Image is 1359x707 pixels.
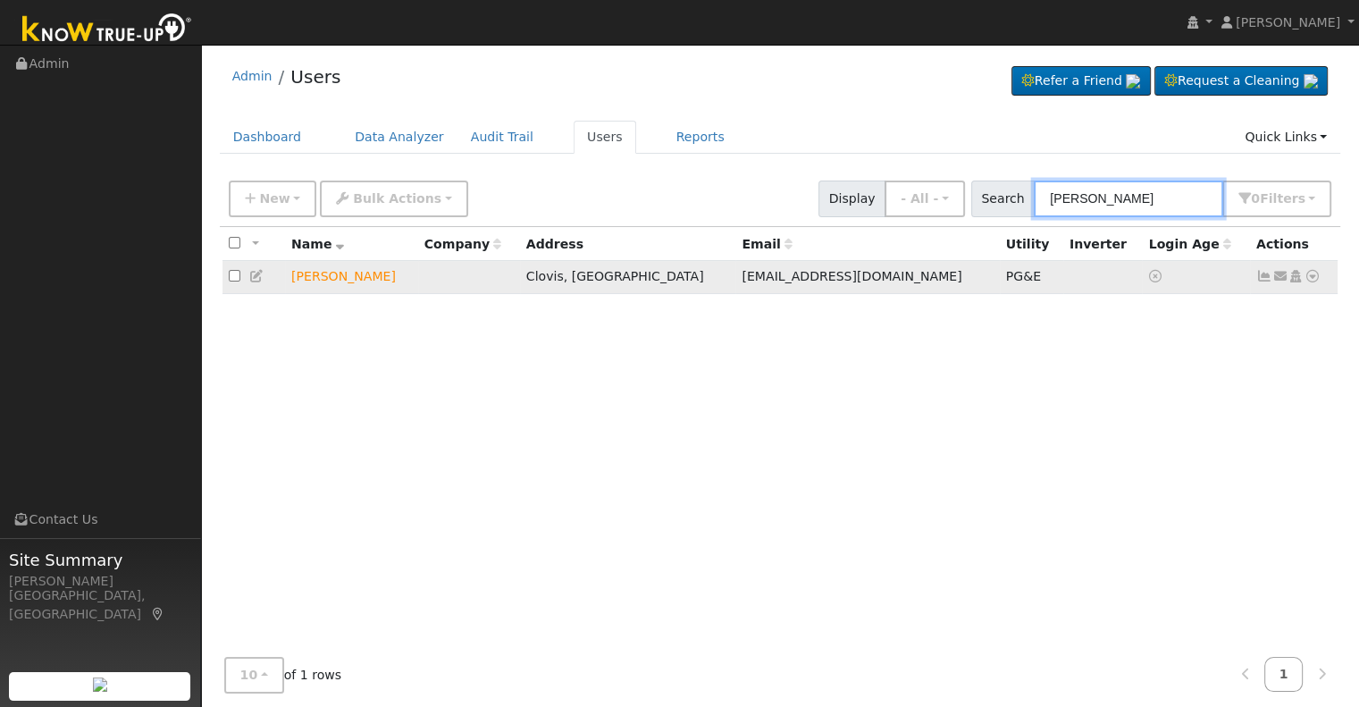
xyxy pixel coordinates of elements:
span: Display [818,181,885,217]
div: Inverter [1070,235,1137,254]
span: Bulk Actions [353,191,441,206]
a: Users [290,66,340,88]
a: Other actions [1304,267,1321,286]
span: [PERSON_NAME] [1236,15,1340,29]
span: Site Summary [9,548,191,572]
img: retrieve [1126,74,1140,88]
img: retrieve [1304,74,1318,88]
span: PG&E [1006,269,1041,283]
a: Edit User [249,269,265,283]
td: Lead [285,261,418,294]
a: No login access [1149,269,1165,283]
div: Address [526,235,730,254]
td: Clovis, [GEOGRAPHIC_DATA] [520,261,736,294]
button: New [229,181,317,217]
a: Quick Links [1231,121,1340,154]
a: Audit Trail [457,121,547,154]
a: Data Analyzer [341,121,457,154]
button: 10 [224,657,284,694]
img: retrieve [93,678,107,692]
a: Login As [1288,269,1304,283]
a: Request a Cleaning [1154,66,1328,97]
a: Refer a Friend [1011,66,1151,97]
img: Know True-Up [13,10,201,50]
input: Search [1034,181,1223,217]
a: Show Graph [1256,269,1272,283]
div: [GEOGRAPHIC_DATA], [GEOGRAPHIC_DATA] [9,586,191,624]
div: [PERSON_NAME] [9,572,191,591]
div: Actions [1256,235,1331,254]
a: 1 [1264,657,1304,692]
span: Search [971,181,1035,217]
span: Filter [1260,191,1305,206]
a: Map [150,607,166,621]
a: Reports [663,121,738,154]
span: s [1297,191,1304,206]
span: Days since last login [1149,237,1231,251]
span: Company name [424,237,501,251]
a: Dashboard [220,121,315,154]
span: New [259,191,289,206]
a: Users [574,121,636,154]
div: Utility [1006,235,1057,254]
span: Email [742,237,792,251]
a: Admin [232,69,273,83]
a: vidatamayo@yahoo.com [1272,267,1288,286]
button: 0Filters [1222,181,1331,217]
span: Name [291,237,344,251]
span: 10 [240,668,258,682]
span: of 1 rows [224,657,342,694]
button: Bulk Actions [320,181,467,217]
button: - All - [885,181,965,217]
span: [EMAIL_ADDRESS][DOMAIN_NAME] [742,269,961,283]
